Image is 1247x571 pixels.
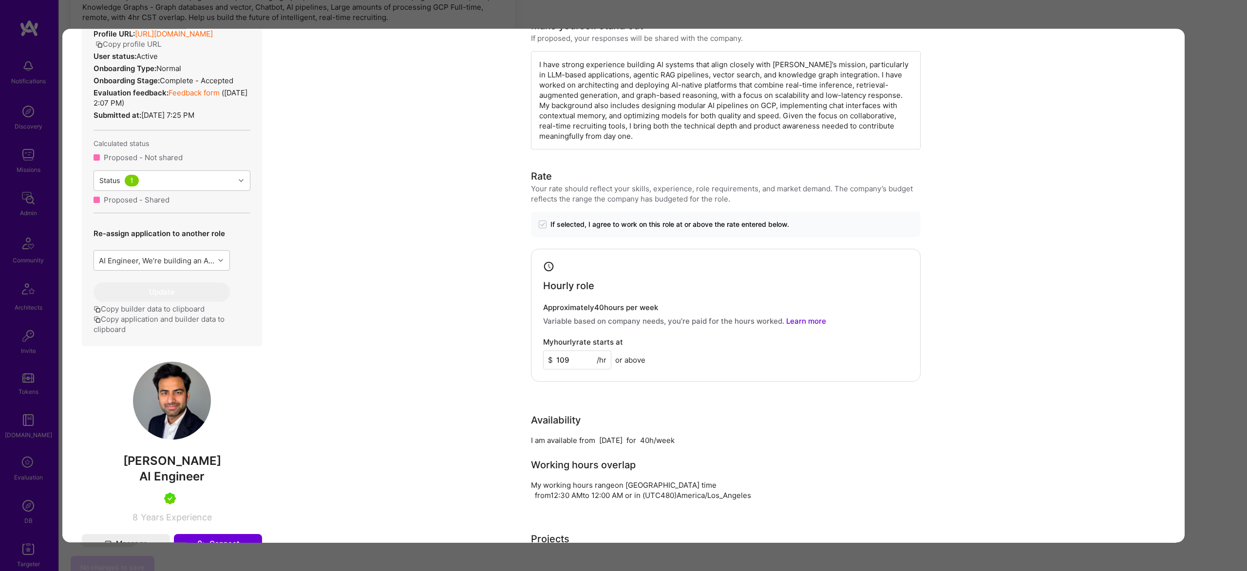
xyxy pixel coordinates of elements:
span: normal [156,64,181,73]
i: icon Copy [95,41,103,48]
div: 1 [125,175,139,186]
div: Availability [531,412,581,427]
input: XXX [543,350,611,369]
div: Proposed - Shared [104,195,170,205]
div: Proposed - Not shared [104,152,183,163]
button: Copy builder data to clipboard [94,304,205,314]
div: Rate [531,169,552,184]
i: icon Copy [94,306,101,313]
strong: Onboarding Stage: [94,76,160,85]
span: $ [548,354,553,365]
div: I am available from [531,435,595,445]
div: Your rate should reflect your skills, experience, role requirements, and market demand. The compa... [531,184,921,204]
div: My working hours range on [GEOGRAPHIC_DATA] time [531,479,717,490]
i: icon Chevron [218,258,223,263]
button: Connect [174,534,262,553]
button: Message [82,534,170,553]
span: Complete - Accepted [160,76,233,85]
span: Years Experience [141,512,212,522]
span: [DATE] 7:25 PM [141,111,194,120]
div: modal [62,29,1185,543]
span: [PERSON_NAME] [82,454,262,468]
a: [URL][DOMAIN_NAME] [135,29,213,38]
div: ( [DATE] 2:07 PM ) [94,88,250,108]
div: 40 [640,435,649,445]
strong: Submitted at: [94,111,141,120]
p: Variable based on company needs, you’re paid for the hours worked. [543,315,908,326]
h4: Approximately 40 hours per week [543,303,908,312]
p: Re-assign application to another role [94,228,230,239]
h4: My hourly rate starts at [543,337,623,346]
a: Learn more [786,316,826,325]
h4: Hourly role [543,279,594,291]
div: If proposed, your responses will be shared with the company. [531,33,743,43]
i: icon Chevron [239,178,244,183]
div: Status [99,175,120,185]
i: icon Copy [94,316,101,323]
div: [DATE] [599,435,623,445]
div: I have strong experience building AI systems that align closely with [PERSON_NAME]’s mission, par... [531,51,921,149]
strong: Profile URL: [94,29,135,38]
a: User Avatar [133,432,211,442]
span: Active [136,52,158,61]
span: AI Engineer [139,469,205,483]
i: icon Clock [543,261,554,272]
span: 8 [132,512,138,522]
span: /hr [597,354,606,365]
div: Working hours overlap [531,457,636,472]
strong: Onboarding Type: [94,64,156,73]
button: Update [94,282,230,302]
strong: Evaluation feedback: [94,88,169,97]
a: Feedback form [169,88,220,97]
div: AI Engineer, We’re building an AI-native recruiting platform—an AI co-pilot and real-time collabo... [99,255,215,265]
button: Copy application and builder data to clipboard [94,314,250,334]
span: 12:30 AM to 12:00 AM or [550,490,632,499]
span: or above [615,354,645,365]
strong: User status: [94,52,136,61]
span: Calculated status [94,138,149,148]
button: Copy profile URL [95,39,161,49]
div: h/week [649,435,675,445]
img: A.Teamer in Residence [164,493,176,504]
img: User Avatar [133,362,211,440]
span: from in (UTC 480 ) America/Los_Angeles [535,490,751,499]
div: Projects [531,531,569,546]
span: If selected, I agree to work on this role at or above the rate entered below. [550,220,789,229]
i: icon Connect [196,539,205,548]
i: icon Mail [105,540,112,547]
div: for [626,435,636,445]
